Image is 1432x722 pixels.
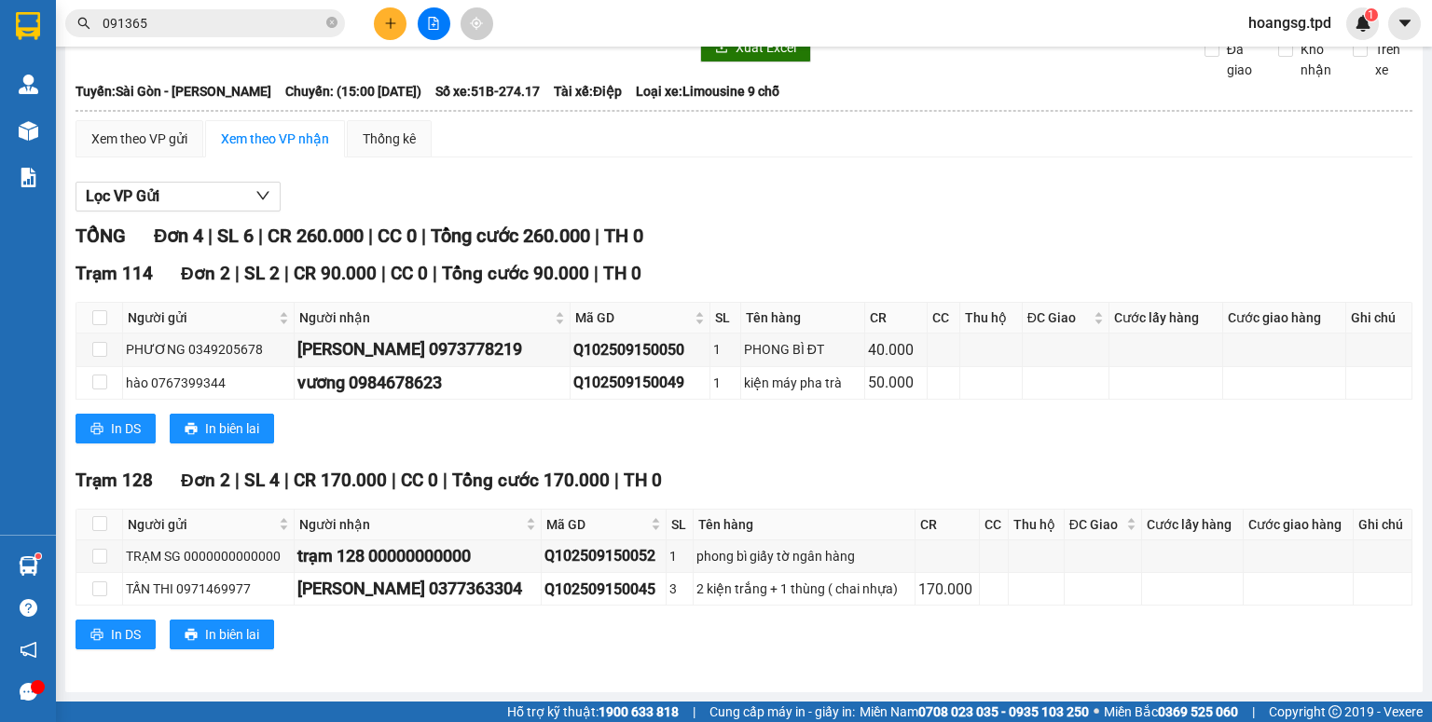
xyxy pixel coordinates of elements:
span: | [235,470,240,491]
div: 40.000 [868,338,924,361]
span: CR 90.000 [294,263,377,284]
div: PHƯƠNG 0349205678 [126,339,291,360]
span: Mã GD [575,307,691,328]
td: Q102509150052 [542,540,667,573]
div: Xem theo VP nhận [221,129,329,149]
div: Xem theo VP gửi [91,129,187,149]
span: CC 0 [401,470,438,491]
span: file-add [427,17,440,30]
span: message [20,683,37,701]
span: | [421,225,426,247]
strong: 0708 023 035 - 0935 103 250 [918,704,1089,719]
span: | [392,470,396,491]
div: 1 [713,339,737,360]
th: Ghi chú [1346,303,1411,334]
img: logo-vxr [16,12,40,40]
div: [PERSON_NAME] 0377363304 [297,576,537,602]
span: | [284,263,289,284]
button: printerIn biên lai [170,414,274,443]
td: Q102509150049 [571,367,710,400]
th: SL [667,510,694,540]
button: file-add [418,7,450,40]
td: Q102509150050 [571,334,710,366]
span: | [208,225,213,247]
span: Người gửi [128,307,275,328]
span: caret-down [1397,15,1413,32]
span: Tổng cước 170.000 [452,470,610,491]
button: plus [374,7,406,40]
div: Q102509150045 [544,578,663,601]
span: Miền Nam [860,702,1089,722]
sup: 1 [1365,8,1378,21]
span: | [258,225,263,247]
th: CR [865,303,928,334]
span: SL 6 [217,225,254,247]
span: question-circle [20,599,37,617]
img: solution-icon [19,168,38,187]
strong: 1900 633 818 [599,704,679,719]
span: hoangsg.tpd [1233,11,1346,34]
span: Loại xe: Limousine 9 chỗ [636,81,779,102]
td: Q102509150045 [542,573,667,606]
img: warehouse-icon [19,556,38,576]
div: Thống kê [363,129,416,149]
span: Tổng cước 90.000 [442,263,589,284]
span: SL 2 [244,263,280,284]
th: CC [928,303,960,334]
span: Cung cấp máy in - giấy in: [709,702,855,722]
span: | [1252,702,1255,722]
span: Người nhận [299,514,521,535]
span: CC 0 [378,225,417,247]
span: In biên lai [205,418,259,439]
span: Tổng cước 260.000 [431,225,590,247]
span: In DS [111,624,141,645]
span: copyright [1329,705,1342,718]
button: downloadXuất Excel [700,33,811,62]
span: Lọc VP Gửi [86,184,159,208]
button: printerIn DS [76,414,156,443]
span: | [594,263,599,284]
span: Trạm 128 [76,470,153,491]
span: Đơn 4 [154,225,203,247]
th: Cước giao hàng [1244,510,1354,540]
span: | [693,702,695,722]
span: In DS [111,418,141,439]
span: CR 260.000 [268,225,364,247]
th: Cước lấy hàng [1142,510,1244,540]
span: | [443,470,447,491]
sup: 1 [35,553,41,559]
th: Cước lấy hàng [1109,303,1223,334]
th: Cước giao hàng [1223,303,1347,334]
div: phong bì giấy tờ ngân hàng [696,546,912,566]
div: Q102509150050 [573,338,707,361]
span: TH 0 [624,470,662,491]
button: Lọc VP Gửi [76,182,281,211]
span: printer [185,422,198,437]
span: | [368,225,373,247]
span: Chuyến: (15:00 [DATE]) [285,81,421,102]
div: Q102509150052 [544,544,663,567]
button: caret-down [1388,7,1421,40]
th: Ghi chú [1354,510,1412,540]
img: warehouse-icon [19,121,38,141]
img: icon-new-feature [1355,15,1371,32]
strong: 0369 525 060 [1158,704,1238,719]
div: TẤN THI 0971469977 [126,579,291,599]
span: Kho nhận [1293,39,1339,80]
span: Đơn 2 [181,470,230,491]
span: close-circle [326,15,337,33]
div: 170.000 [918,578,976,601]
div: PHONG BÌ ĐT [744,339,862,360]
div: 1 [713,373,737,393]
span: Mã GD [546,514,647,535]
span: | [595,225,599,247]
button: aim [461,7,493,40]
div: kiện máy pha trà [744,373,862,393]
span: Trạm 114 [76,263,153,284]
span: printer [185,628,198,643]
span: printer [90,422,103,437]
span: ⚪️ [1094,708,1099,715]
div: hào 0767399344 [126,373,291,393]
th: Thu hộ [1009,510,1065,540]
span: ĐC Giao [1027,307,1090,328]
